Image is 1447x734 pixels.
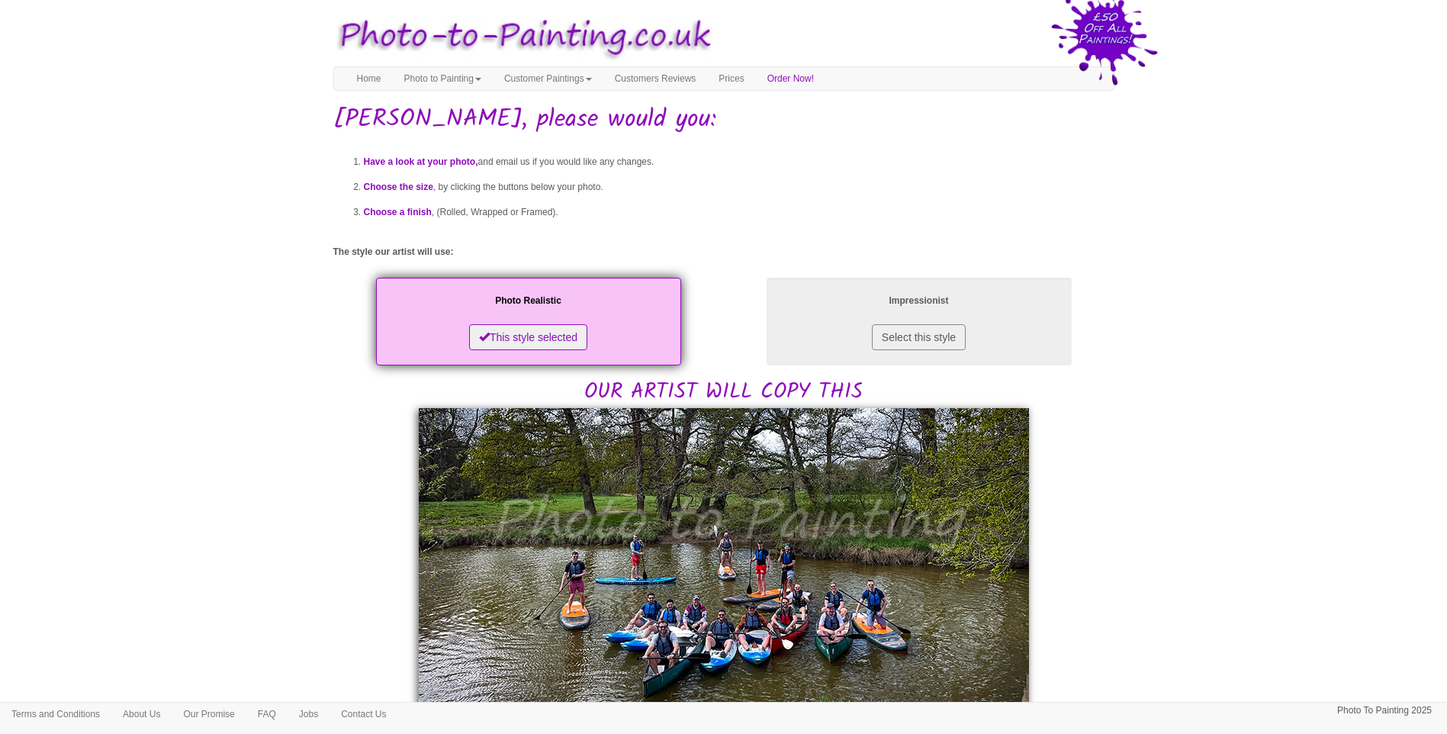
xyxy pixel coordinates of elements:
[393,67,493,90] a: Photo to Painting
[1337,703,1432,719] p: Photo To Painting 2025
[288,703,330,726] a: Jobs
[364,175,1114,200] li: , by clicking the buttons below your photo.
[872,324,966,350] button: Select this style
[469,324,587,350] button: This style selected
[246,703,288,726] a: FAQ
[782,293,1056,309] p: Impressionist
[364,182,433,192] span: Choose the size
[364,156,478,167] span: Have a look at your photo,
[493,67,603,90] a: Customer Paintings
[326,8,716,66] img: Photo to Painting
[391,293,666,309] p: Photo Realistic
[603,67,708,90] a: Customers Reviews
[364,150,1114,175] li: and email us if you would like any changes.
[364,207,432,217] span: Choose a finish
[333,274,1114,404] h2: OUR ARTIST WILL COPY THIS
[333,246,454,259] label: The style our artist will use:
[330,703,397,726] a: Contact Us
[333,106,1114,133] h1: [PERSON_NAME], please would you:
[707,67,755,90] a: Prices
[756,67,825,90] a: Order Now!
[172,703,246,726] a: Our Promise
[364,200,1114,225] li: , (Rolled, Wrapped or Framed).
[111,703,172,726] a: About Us
[346,67,393,90] a: Home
